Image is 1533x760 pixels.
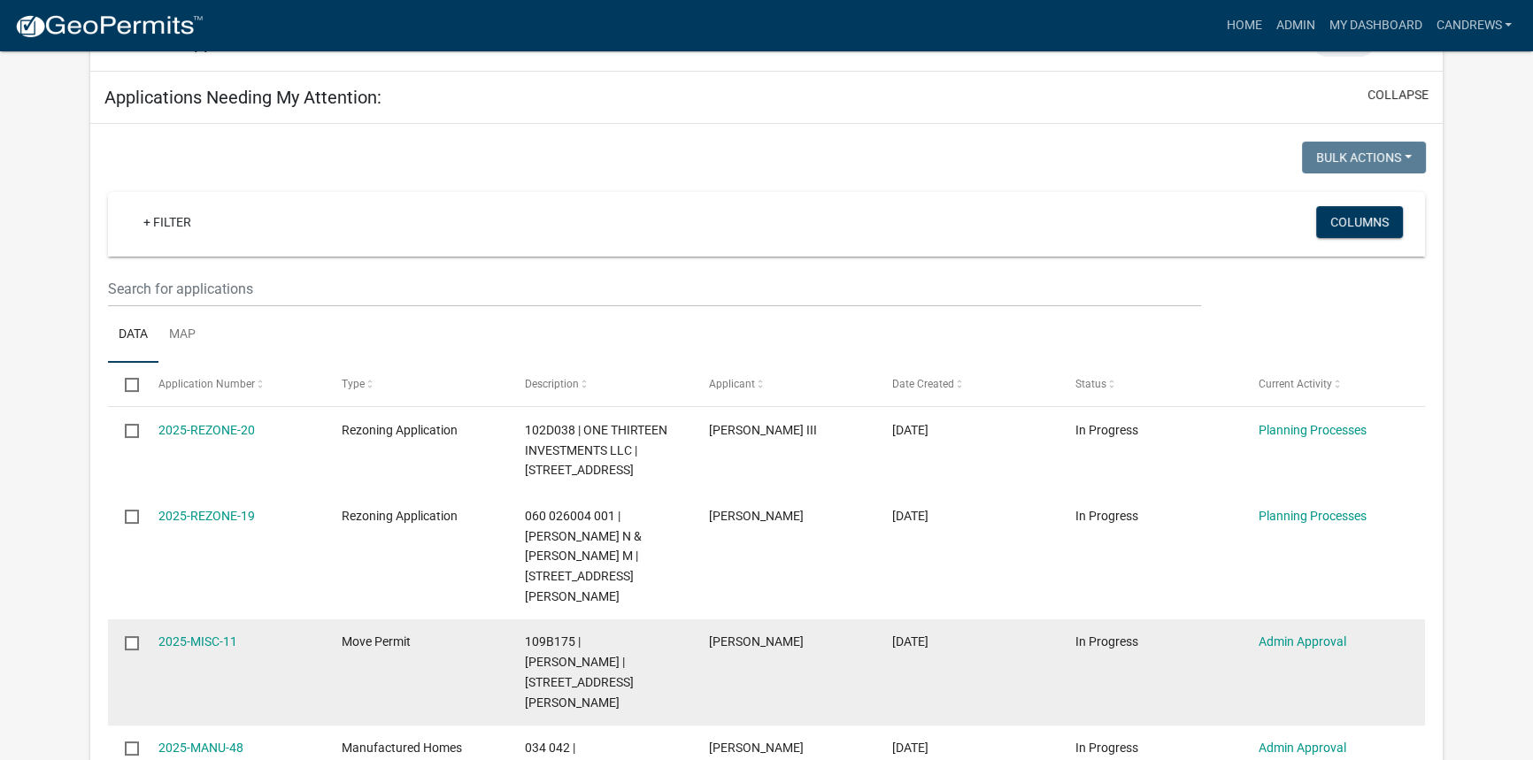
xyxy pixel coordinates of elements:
a: 2025-REZONE-19 [158,509,255,523]
a: 2025-MANU-48 [158,741,243,755]
span: Tyler Mathis [708,509,803,523]
span: 060 026004 001 | MATHIS TYLER N & ALLIE M | 166 DENNIS STATION RD [525,509,642,603]
datatable-header-cell: Date Created [874,363,1058,405]
datatable-header-cell: Description [508,363,691,405]
span: Pat Walton [708,634,803,649]
span: In Progress [1075,634,1138,649]
span: melinda ingram [708,741,803,755]
a: Planning Processes [1259,509,1367,523]
datatable-header-cell: Select [108,363,142,405]
input: Search for applications [108,271,1202,307]
h5: Applications Needing My Attention: [104,87,381,108]
a: Planning Processes [1259,423,1367,437]
span: Date Created [892,378,954,390]
span: 102D038 | ONE THIRTEEN INVESTMENTS LLC | 881 HARMONY RD [525,423,667,478]
span: 034 042 | [525,741,575,755]
span: Current Activity [1259,378,1332,390]
span: Status [1075,378,1106,390]
a: Admin Approval [1259,634,1346,649]
a: candrews [1429,9,1519,42]
button: collapse [1367,86,1429,104]
span: Applicant [708,378,754,390]
a: My Dashboard [1321,9,1429,42]
a: Home [1219,9,1268,42]
a: 2025-REZONE-20 [158,423,255,437]
span: In Progress [1075,423,1138,437]
span: 109B175 | Joe Ward | 118 Thereasa Dr [525,634,634,709]
span: 09/04/2025 [892,509,928,523]
a: + Filter [129,206,205,238]
a: 2025-MISC-11 [158,634,237,649]
button: Columns [1316,206,1403,238]
button: Bulk Actions [1302,142,1426,173]
a: Admin [1268,9,1321,42]
span: Lowell White III [708,423,816,437]
span: Rezoning Application [342,423,458,437]
datatable-header-cell: Applicant [691,363,874,405]
span: Application Number [158,378,255,390]
datatable-header-cell: Type [325,363,508,405]
span: Type [342,378,365,390]
span: In Progress [1075,741,1138,755]
a: Map [158,307,206,364]
span: Rezoning Application [342,509,458,523]
datatable-header-cell: Application Number [142,363,325,405]
span: 08/28/2025 [892,634,928,649]
span: 09/04/2025 [892,423,928,437]
a: Admin Approval [1259,741,1346,755]
datatable-header-cell: Current Activity [1242,363,1425,405]
span: Move Permit [342,634,411,649]
a: Data [108,307,158,364]
span: 08/25/2025 [892,741,928,755]
span: Description [525,378,579,390]
span: In Progress [1075,509,1138,523]
datatable-header-cell: Status [1058,363,1241,405]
